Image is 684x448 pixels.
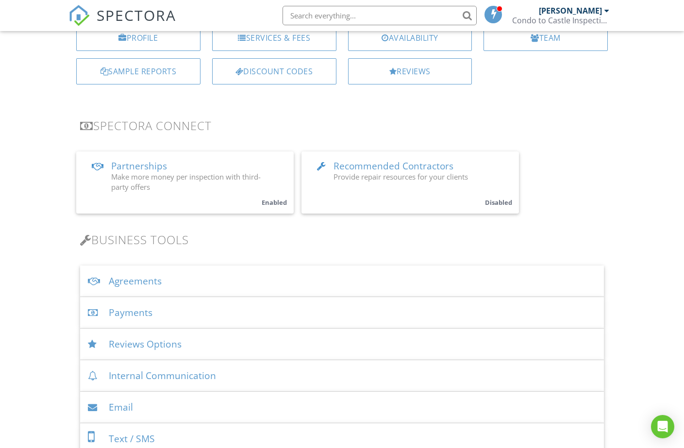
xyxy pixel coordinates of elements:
a: Recommended Contractors Provide repair resources for your clients Disabled [301,151,519,214]
a: Discount Codes [212,58,336,84]
span: Make more money per inspection with third-party offers [111,172,261,192]
div: Payments [80,297,604,329]
a: SPECTORA [68,13,176,33]
span: Partnerships [111,160,167,172]
small: Enabled [262,198,287,207]
div: Email [80,392,604,423]
a: Profile [76,25,200,51]
h3: Business Tools [80,233,604,246]
input: Search everything... [283,6,477,25]
div: Open Intercom Messenger [651,415,674,438]
a: Availability [348,25,472,51]
a: Reviews [348,58,472,84]
div: Internal Communication [80,360,604,392]
a: Services & Fees [212,25,336,51]
span: SPECTORA [97,5,176,25]
a: Team [484,25,608,51]
a: Sample Reports [76,58,200,84]
a: Partnerships Make more money per inspection with third-party offers Enabled [76,151,294,214]
div: Condo to Castle Inspections LLC [512,16,609,25]
div: Agreements [80,265,604,297]
small: Disabled [485,198,512,207]
img: The Best Home Inspection Software - Spectora [68,5,90,26]
span: Provide repair resources for your clients [334,172,468,182]
div: [PERSON_NAME] [539,6,602,16]
h3: Spectora Connect [80,119,604,132]
div: Reviews Options [80,329,604,360]
span: Recommended Contractors [334,160,453,172]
